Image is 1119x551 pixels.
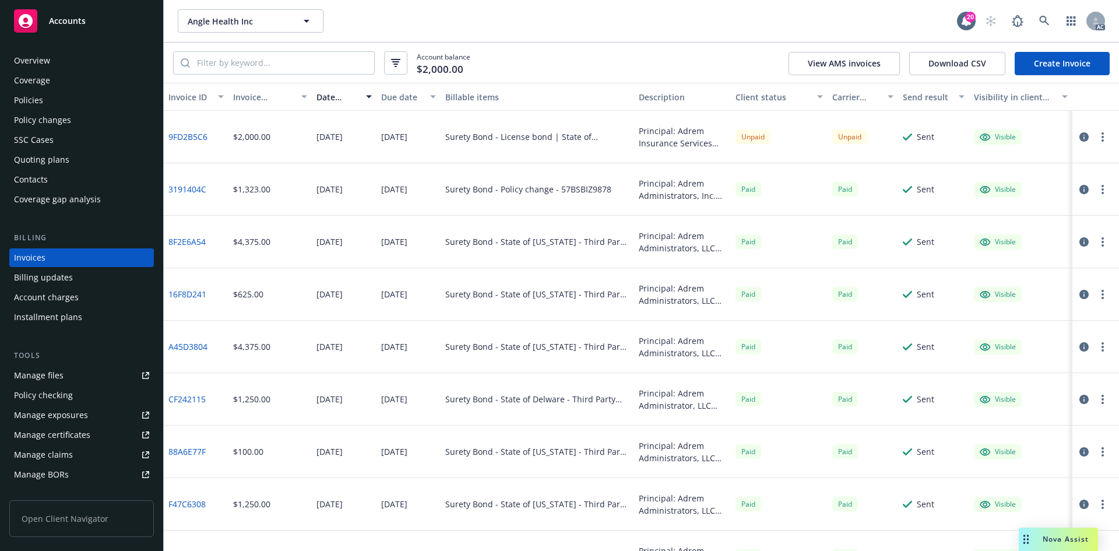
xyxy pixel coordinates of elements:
button: Visibility in client dash [969,83,1072,111]
a: Start snowing [979,9,1002,33]
div: Visible [980,132,1016,142]
span: Paid [832,339,858,354]
a: SSC Cases [9,131,154,149]
div: Invoices [14,248,45,267]
a: Manage exposures [9,406,154,424]
div: Sent [917,183,934,195]
div: Visible [980,499,1016,510]
a: Report a Bug [1006,9,1029,33]
div: [DATE] [381,288,407,300]
div: Principal: Adrem Administrators, LLC Obligee: State of [US_STATE] Bond Amount: $350,000.00 Third ... [639,230,726,254]
div: Drag to move [1019,528,1033,551]
input: Filter by keyword... [190,52,374,74]
div: Paid [736,339,761,354]
a: Manage certificates [9,426,154,444]
a: Quoting plans [9,150,154,169]
div: SSC Cases [14,131,54,149]
span: Accounts [49,16,86,26]
div: Paid [736,392,761,406]
div: Visible [980,342,1016,352]
div: $1,323.00 [233,183,270,195]
div: Summary of insurance [14,485,103,504]
a: CF242115 [168,393,206,405]
span: Paid [736,497,761,511]
span: Paid [832,392,858,406]
div: [DATE] [316,288,343,300]
div: Manage claims [14,445,73,464]
div: Surety Bond - State of Delware - Third Party Administrator Bond - 1106020 [445,393,629,405]
div: [DATE] [316,183,343,195]
div: [DATE] [381,445,407,458]
div: Surety Bond - State of [US_STATE] - Third Party Administrator Bond - 1106022 [445,288,629,300]
div: Visibility in client dash [974,91,1055,103]
div: [DATE] [316,498,343,510]
a: Invoices [9,248,154,267]
div: Date issued [316,91,359,103]
a: Overview [9,51,154,70]
a: Policies [9,91,154,110]
div: Sent [917,288,934,300]
button: Date issued [312,83,376,111]
span: $2,000.00 [417,62,463,77]
div: Policy checking [14,386,73,405]
div: [DATE] [381,393,407,405]
div: Paid [736,444,761,459]
div: Paid [832,287,858,301]
span: Paid [736,234,761,249]
div: 20 [965,12,976,22]
div: Principal: Adrem Administrators, LLC Obligee: State of [US_STATE] Bond Amount: $100,000 Third Par... [639,492,726,517]
button: Invoice ID [164,83,228,111]
div: Invoice amount [233,91,295,103]
div: Send result [903,91,952,103]
div: [DATE] [316,341,343,353]
span: Open Client Navigator [9,500,154,537]
div: [DATE] [381,236,407,248]
span: Paid [832,234,858,249]
div: Visible [980,289,1016,300]
div: Paid [736,287,761,301]
div: Surety Bond - State of [US_STATE] - Third Party Administrator Bond - 1106021 [445,341,629,353]
button: Download CSV [909,52,1005,75]
button: Client status [731,83,828,111]
div: $4,375.00 [233,341,270,353]
a: Manage files [9,366,154,385]
div: Description [639,91,726,103]
div: [DATE] [381,341,407,353]
div: Policies [14,91,43,110]
div: Unpaid [736,129,770,144]
a: 9FD2B5C6 [168,131,207,143]
button: Due date [376,83,441,111]
a: Policy checking [9,386,154,405]
a: Manage claims [9,445,154,464]
div: Billable items [445,91,629,103]
div: Manage exposures [14,406,88,424]
a: Installment plans [9,308,154,327]
div: Principal: Adrem Administrators, Inc. Obligee: State of IL, Department of Insurance Bond Amount: ... [639,177,726,202]
div: [DATE] [316,236,343,248]
div: Paid [832,497,858,511]
div: Principal: Adrem Administrators, LLC Obligee: State of [US_STATE] Bond Amount: $350,000 Descripti... [639,335,726,359]
div: Paid [832,182,858,196]
div: Coverage [14,71,50,90]
a: 16F8D241 [168,288,206,300]
div: Contacts [14,170,48,189]
div: [DATE] [381,131,407,143]
div: Paid [736,182,761,196]
a: Policy changes [9,111,154,129]
div: Coverage gap analysis [14,190,101,209]
div: Sent [917,498,934,510]
a: Search [1033,9,1056,33]
a: Accounts [9,5,154,37]
a: Account charges [9,288,154,307]
div: Sent [917,131,934,143]
div: Visible [980,447,1016,457]
span: Account balance [417,52,470,73]
div: $2,000.00 [233,131,270,143]
a: Summary of insurance [9,485,154,504]
div: Unpaid [832,129,867,144]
